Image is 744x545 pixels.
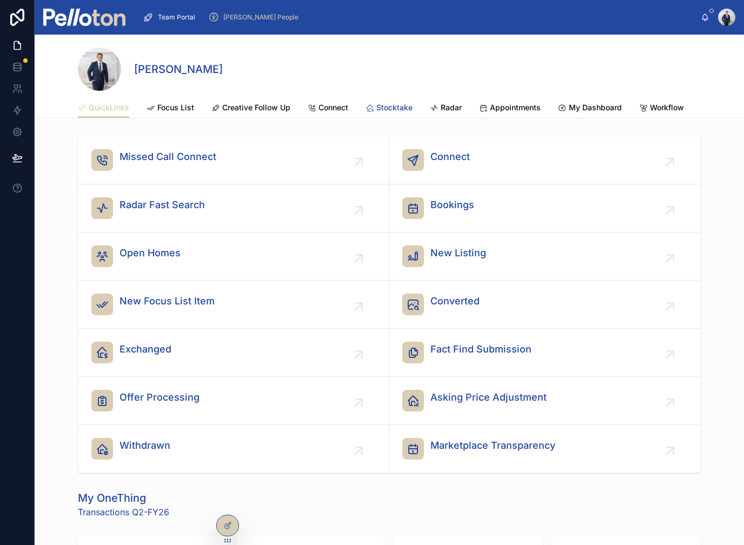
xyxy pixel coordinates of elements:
[78,184,389,232] a: Radar Fast Search
[78,506,169,519] span: Transactions Q2-FY26
[389,425,700,473] a: Marketplace Transparency
[389,136,700,184] a: Connect
[119,390,200,405] span: Offer Processing
[119,294,215,309] span: New Focus List Item
[376,102,413,113] span: Stocktake
[479,98,541,119] a: Appointments
[205,8,306,27] a: [PERSON_NAME] People
[389,377,700,425] a: Asking Price Adjustment
[78,98,129,118] a: QuickLinks
[139,8,203,27] a: Team Portal
[119,197,205,212] span: Radar Fast Search
[308,98,348,119] a: Connect
[119,342,171,357] span: Exchanged
[430,98,462,119] a: Radar
[119,438,170,453] span: Withdrawn
[157,102,194,113] span: Focus List
[147,98,194,119] a: Focus List
[441,102,462,113] span: Radar
[211,98,290,119] a: Creative Follow Up
[78,136,389,184] a: Missed Call Connect
[430,294,480,309] span: Converted
[222,102,290,113] span: Creative Follow Up
[43,9,125,26] img: App logo
[430,342,532,357] span: Fact Find Submission
[78,425,389,473] a: Withdrawn
[490,102,541,113] span: Appointments
[78,232,389,281] a: Open Homes
[430,245,486,261] span: New Listing
[639,98,684,119] a: Workflow
[430,438,555,453] span: Marketplace Transparency
[389,281,700,329] a: Converted
[78,490,169,506] h1: My OneThing
[89,102,129,113] span: QuickLinks
[558,98,622,119] a: My Dashboard
[389,329,700,377] a: Fact Find Submission
[78,329,389,377] a: Exchanged
[134,62,223,77] h1: [PERSON_NAME]
[119,149,216,164] span: Missed Call Connect
[389,184,700,232] a: Bookings
[569,102,622,113] span: My Dashboard
[134,5,701,29] div: scrollable content
[119,245,181,261] span: Open Homes
[223,13,298,22] span: [PERSON_NAME] People
[158,13,195,22] span: Team Portal
[430,149,470,164] span: Connect
[430,390,547,405] span: Asking Price Adjustment
[366,98,413,119] a: Stocktake
[78,281,389,329] a: New Focus List Item
[389,232,700,281] a: New Listing
[318,102,348,113] span: Connect
[650,102,684,113] span: Workflow
[430,197,474,212] span: Bookings
[78,377,389,425] a: Offer Processing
